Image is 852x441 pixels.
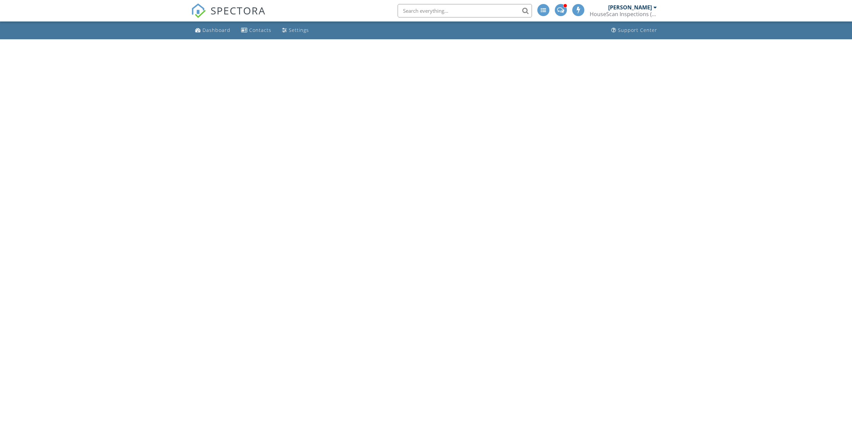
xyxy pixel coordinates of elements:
a: Settings [279,24,312,37]
img: The Best Home Inspection Software - Spectora [191,3,206,18]
div: Contacts [249,27,271,33]
a: Contacts [238,24,274,37]
a: Dashboard [192,24,233,37]
a: Support Center [609,24,660,37]
div: Dashboard [203,27,230,33]
div: Settings [289,27,309,33]
span: SPECTORA [211,3,266,17]
input: Search everything... [398,4,532,17]
a: SPECTORA [191,9,266,23]
div: Support Center [618,27,657,33]
div: [PERSON_NAME] [608,4,652,11]
div: HouseScan Inspections (HOME) [590,11,657,17]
